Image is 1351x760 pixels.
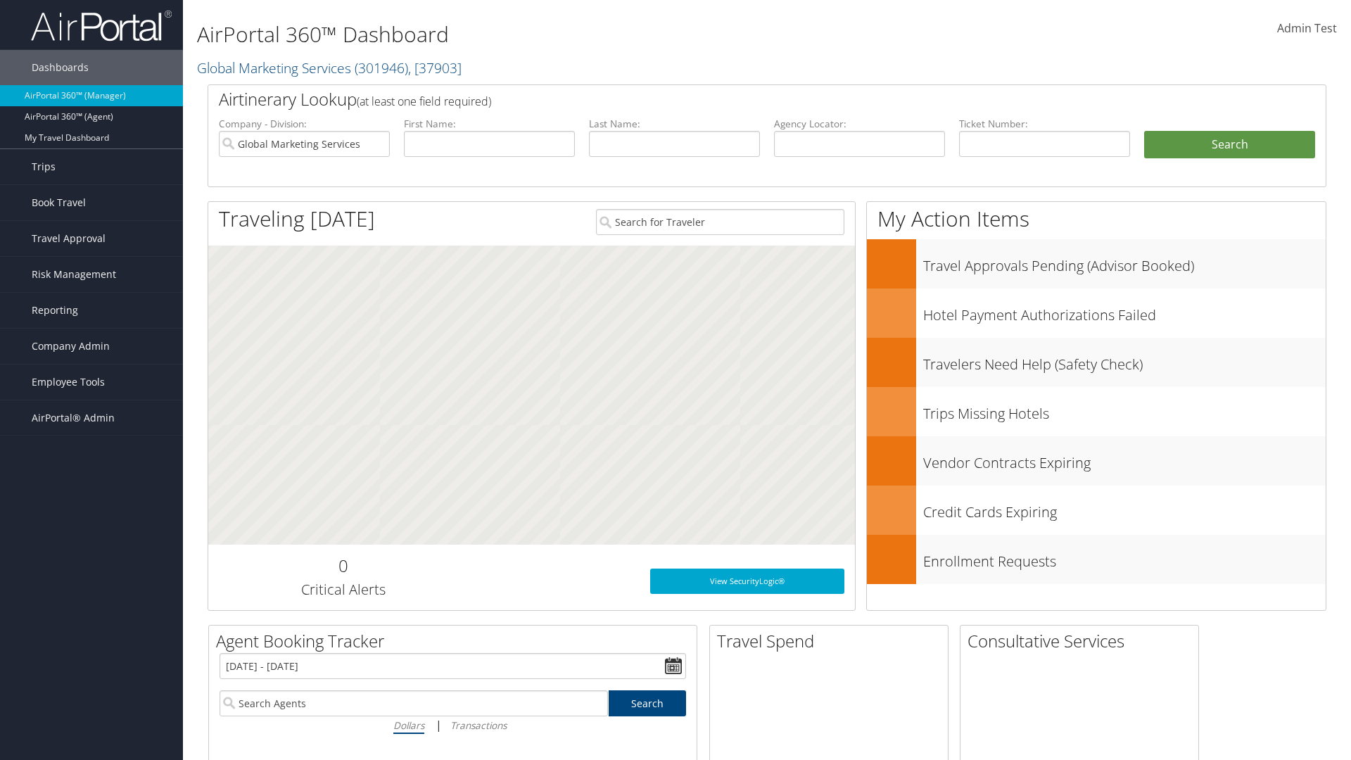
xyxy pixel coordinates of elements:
[197,58,462,77] a: Global Marketing Services
[867,204,1326,234] h1: My Action Items
[923,397,1326,424] h3: Trips Missing Hotels
[32,50,89,85] span: Dashboards
[32,400,115,436] span: AirPortal® Admin
[867,436,1326,486] a: Vendor Contracts Expiring
[216,629,697,653] h2: Agent Booking Tracker
[650,569,844,594] a: View SecurityLogic®
[220,716,686,734] div: |
[923,348,1326,374] h3: Travelers Need Help (Safety Check)
[220,690,608,716] input: Search Agents
[959,117,1130,131] label: Ticket Number:
[450,718,507,732] i: Transactions
[867,387,1326,436] a: Trips Missing Hotels
[32,149,56,184] span: Trips
[1277,7,1337,51] a: Admin Test
[867,535,1326,584] a: Enrollment Requests
[867,486,1326,535] a: Credit Cards Expiring
[867,239,1326,289] a: Travel Approvals Pending (Advisor Booked)
[32,185,86,220] span: Book Travel
[867,338,1326,387] a: Travelers Need Help (Safety Check)
[923,446,1326,473] h3: Vendor Contracts Expiring
[393,718,424,732] i: Dollars
[717,629,948,653] h2: Travel Spend
[32,221,106,256] span: Travel Approval
[1277,20,1337,36] span: Admin Test
[219,117,390,131] label: Company - Division:
[32,257,116,292] span: Risk Management
[1144,131,1315,159] button: Search
[197,20,957,49] h1: AirPortal 360™ Dashboard
[923,495,1326,522] h3: Credit Cards Expiring
[357,94,491,109] span: (at least one field required)
[923,545,1326,571] h3: Enrollment Requests
[219,580,467,600] h3: Critical Alerts
[923,249,1326,276] h3: Travel Approvals Pending (Advisor Booked)
[32,293,78,328] span: Reporting
[32,329,110,364] span: Company Admin
[609,690,687,716] a: Search
[774,117,945,131] label: Agency Locator:
[355,58,408,77] span: ( 301946 )
[968,629,1198,653] h2: Consultative Services
[219,554,467,578] h2: 0
[404,117,575,131] label: First Name:
[219,87,1222,111] h2: Airtinerary Lookup
[596,209,844,235] input: Search for Traveler
[219,204,375,234] h1: Traveling [DATE]
[32,365,105,400] span: Employee Tools
[923,298,1326,325] h3: Hotel Payment Authorizations Failed
[408,58,462,77] span: , [ 37903 ]
[867,289,1326,338] a: Hotel Payment Authorizations Failed
[31,9,172,42] img: airportal-logo.png
[589,117,760,131] label: Last Name:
